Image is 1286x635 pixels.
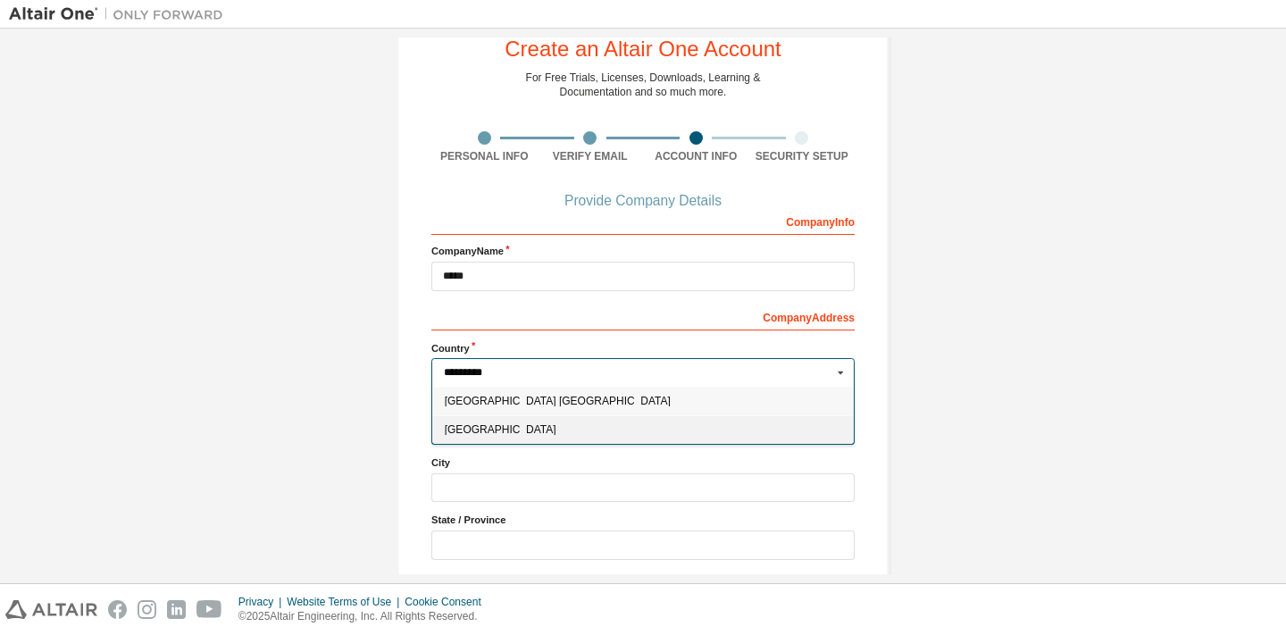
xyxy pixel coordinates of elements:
[431,149,538,163] div: Personal Info
[749,149,856,163] div: Security Setup
[238,609,492,624] p: © 2025 Altair Engineering, Inc. All Rights Reserved.
[287,595,405,609] div: Website Terms of Use
[405,595,491,609] div: Cookie Consent
[431,196,855,206] div: Provide Company Details
[138,600,156,619] img: instagram.svg
[108,600,127,619] img: facebook.svg
[643,149,749,163] div: Account Info
[431,455,855,470] label: City
[431,244,855,258] label: Company Name
[431,206,855,235] div: Company Info
[526,71,761,99] div: For Free Trials, Licenses, Downloads, Learning & Documentation and so much more.
[431,513,855,527] label: State / Province
[505,38,781,60] div: Create an Altair One Account
[9,5,232,23] img: Altair One
[538,149,644,163] div: Verify Email
[431,302,855,330] div: Company Address
[445,424,842,435] span: [GEOGRAPHIC_DATA]
[431,571,855,585] label: Postal Code
[431,341,855,355] label: Country
[5,600,97,619] img: altair_logo.svg
[445,396,842,406] span: [GEOGRAPHIC_DATA] [GEOGRAPHIC_DATA]
[196,600,222,619] img: youtube.svg
[167,600,186,619] img: linkedin.svg
[238,595,287,609] div: Privacy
